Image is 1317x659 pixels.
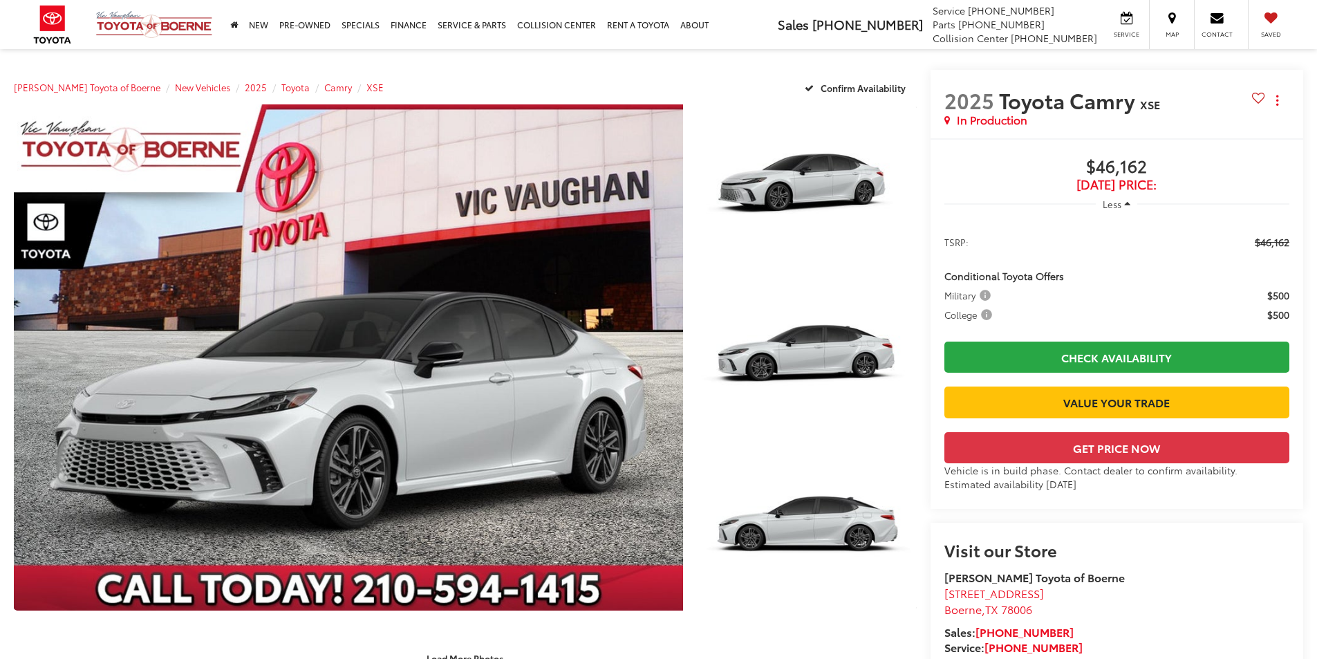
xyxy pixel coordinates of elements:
[1103,198,1121,210] span: Less
[1140,96,1160,112] span: XSE
[985,601,998,617] span: TX
[933,31,1008,45] span: Collision Center
[1276,95,1278,106] span: dropdown dots
[245,81,267,93] a: 2025
[1096,192,1137,216] button: Less
[366,81,384,93] a: XSE
[944,288,996,302] button: Military
[1157,30,1187,39] span: Map
[944,569,1125,585] strong: [PERSON_NAME] Toyota of Boerne
[944,269,1064,283] span: Conditional Toyota Offers
[1265,88,1289,112] button: Actions
[175,81,230,93] a: New Vehicles
[968,3,1054,17] span: [PHONE_NUMBER]
[944,585,1044,617] a: [STREET_ADDRESS] Boerne,TX 78006
[944,308,995,322] span: College
[797,75,917,100] button: Confirm Availability
[1011,31,1097,45] span: [PHONE_NUMBER]
[944,624,1074,640] strong: Sales:
[958,17,1045,31] span: [PHONE_NUMBER]
[95,10,213,39] img: Vic Vaughan Toyota of Boerne
[944,288,993,302] span: Military
[695,102,918,270] img: 2025 Toyota Camry XSE
[1267,288,1289,302] span: $500
[944,178,1289,192] span: [DATE] Price:
[944,85,994,115] span: 2025
[14,81,160,93] a: [PERSON_NAME] Toyota of Boerne
[698,447,917,611] a: Expand Photo 3
[944,601,1032,617] span: ,
[698,276,917,440] a: Expand Photo 2
[999,85,1140,115] span: Toyota Camry
[944,601,982,617] span: Boerne
[1001,601,1032,617] span: 78006
[14,104,683,611] a: Expand Photo 0
[944,342,1289,373] a: Check Availability
[698,104,917,268] a: Expand Photo 1
[944,235,969,249] span: TSRP:
[812,15,923,33] span: [PHONE_NUMBER]
[944,463,1289,491] div: Vehicle is in build phase. Contact dealer to confirm availability. Estimated availability [DATE]
[944,387,1289,418] a: Value Your Trade
[944,639,1083,655] strong: Service:
[944,432,1289,463] button: Get Price Now
[1255,30,1286,39] span: Saved
[778,15,809,33] span: Sales
[281,81,310,93] a: Toyota
[821,82,906,94] span: Confirm Availability
[944,541,1289,559] h2: Visit our Store
[324,81,352,93] a: Camry
[7,102,689,613] img: 2025 Toyota Camry XSE
[695,274,918,441] img: 2025 Toyota Camry XSE
[1202,30,1233,39] span: Contact
[975,624,1074,640] a: [PHONE_NUMBER]
[944,585,1044,601] span: [STREET_ADDRESS]
[1267,308,1289,322] span: $500
[957,112,1027,128] span: In Production
[933,3,965,17] span: Service
[695,445,918,613] img: 2025 Toyota Camry XSE
[944,308,997,322] button: College
[933,17,955,31] span: Parts
[1255,235,1289,249] span: $46,162
[984,639,1083,655] a: [PHONE_NUMBER]
[944,157,1289,178] span: $46,162
[1111,30,1142,39] span: Service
